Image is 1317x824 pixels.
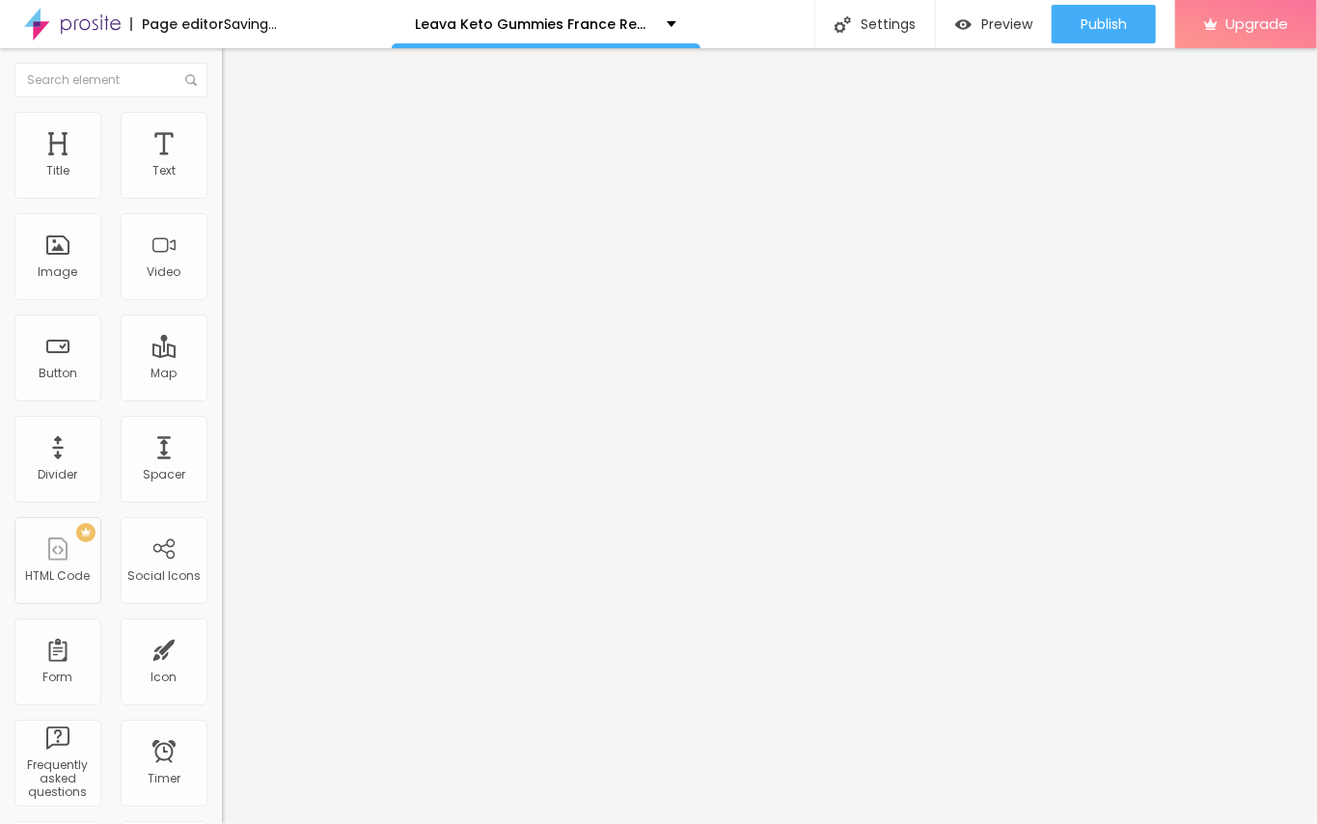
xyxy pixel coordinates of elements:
[148,265,181,279] div: Video
[127,569,201,583] div: Social Icons
[39,367,77,380] div: Button
[224,17,277,31] div: Saving...
[1081,16,1127,32] span: Publish
[981,16,1032,32] span: Preview
[46,164,69,178] div: Title
[143,468,185,481] div: Spacer
[835,16,851,33] img: Icone
[130,17,224,31] div: Page editor
[416,17,652,31] p: Leava Keto Gummies France Reviews
[14,63,207,97] input: Search element
[19,758,96,800] div: Frequently asked questions
[151,671,178,684] div: Icon
[39,265,78,279] div: Image
[148,772,180,785] div: Timer
[151,367,178,380] div: Map
[1225,15,1288,32] span: Upgrade
[1052,5,1156,43] button: Publish
[185,74,197,86] img: Icone
[39,468,78,481] div: Divider
[43,671,73,684] div: Form
[26,569,91,583] div: HTML Code
[936,5,1052,43] button: Preview
[152,164,176,178] div: Text
[955,16,972,33] img: view-1.svg
[222,48,1317,824] iframe: Editor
